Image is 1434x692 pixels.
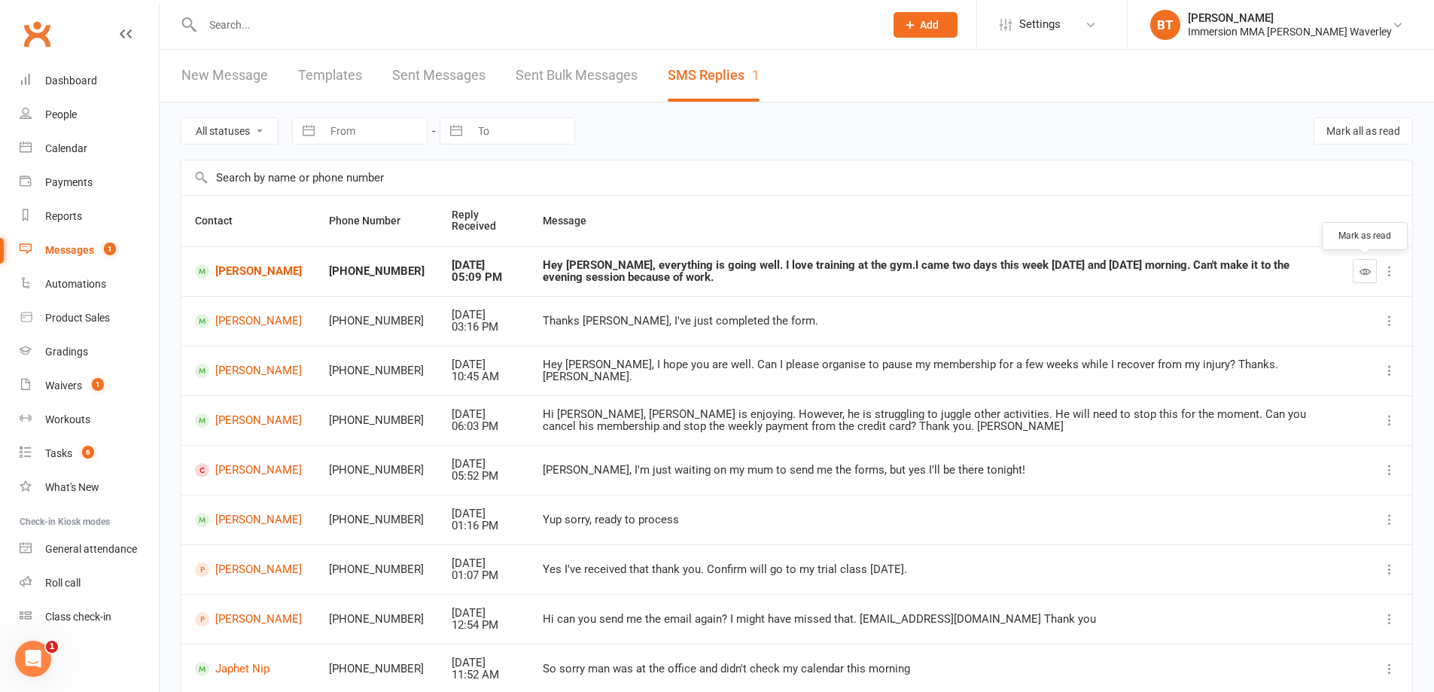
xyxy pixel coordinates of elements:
div: 03:16 PM [452,321,516,334]
div: Product Sales [45,312,110,324]
div: [PHONE_NUMBER] [329,663,425,675]
div: 12:54 PM [452,619,516,632]
a: [PERSON_NAME] [195,364,302,378]
a: [PERSON_NAME] [195,463,302,477]
div: Roll call [45,577,81,589]
div: What's New [45,481,99,493]
div: Waivers [45,380,82,392]
div: [PHONE_NUMBER] [329,265,425,278]
input: To [470,118,574,144]
a: People [20,98,159,132]
div: [PHONE_NUMBER] [329,563,425,576]
a: Automations [20,267,159,301]
div: 06:03 PM [452,420,516,433]
div: Class check-in [45,611,111,623]
div: Workouts [45,413,90,425]
button: Mark all as read [1314,117,1413,145]
div: So sorry man was at the office and didn't check my calendar this morning [543,663,1326,675]
div: [PERSON_NAME] [1188,11,1392,25]
div: Hi can you send me the email again? I might have missed that. [EMAIL_ADDRESS][DOMAIN_NAME] Thank you [543,613,1326,626]
div: [DATE] [452,259,516,272]
div: Calendar [45,142,87,154]
a: New Message [181,50,268,102]
div: 1 [752,67,760,83]
a: Japhet Nip [195,662,302,676]
input: From [322,118,427,144]
a: Sent Bulk Messages [516,50,638,102]
div: Hey [PERSON_NAME], I hope you are well. Can I please organise to pause my membership for a few we... [543,358,1326,383]
div: [DATE] [452,458,516,471]
span: 1 [92,378,104,391]
a: Sent Messages [392,50,486,102]
div: Messages [45,244,94,256]
a: Workouts [20,403,159,437]
div: [DATE] [452,607,516,620]
input: Search... [198,14,874,35]
div: [PERSON_NAME], I'm just waiting on my mum to send me the forms, but yes I'll be there tonight! [543,464,1326,477]
a: General attendance kiosk mode [20,532,159,566]
div: [DATE] [452,508,516,520]
a: Roll call [20,566,159,600]
button: Add [894,12,958,38]
th: Phone Number [315,196,438,246]
div: [PHONE_NUMBER] [329,514,425,526]
span: Add [920,19,939,31]
a: [PERSON_NAME] [195,314,302,328]
a: SMS Replies1 [668,50,760,102]
a: [PERSON_NAME] [195,264,302,279]
div: Reports [45,210,82,222]
div: Hey [PERSON_NAME], everything is going well. I love training at the gym.I came two days this week... [543,259,1326,284]
div: Tasks [45,447,72,459]
div: Dashboard [45,75,97,87]
a: Calendar [20,132,159,166]
div: Immersion MMA [PERSON_NAME] Waverley [1188,25,1392,38]
div: 01:07 PM [452,569,516,582]
div: BT [1150,10,1180,40]
div: [PHONE_NUMBER] [329,414,425,427]
a: Payments [20,166,159,200]
span: 6 [82,446,94,459]
a: [PERSON_NAME] [195,562,302,577]
a: Waivers 1 [20,369,159,403]
a: What's New [20,471,159,505]
th: Contact [181,196,315,246]
div: [PHONE_NUMBER] [329,613,425,626]
a: [PERSON_NAME] [195,513,302,527]
div: 05:52 PM [452,470,516,483]
a: Messages 1 [20,233,159,267]
th: Message [529,196,1339,246]
div: Yes I've received that thank you. Confirm will go to my trial class [DATE]. [543,563,1326,576]
div: 10:45 AM [452,370,516,383]
span: 1 [104,242,116,255]
div: [DATE] [452,657,516,669]
div: Hi [PERSON_NAME], [PERSON_NAME] is enjoying. However, he is struggling to juggle other activities... [543,408,1326,433]
div: [DATE] [452,408,516,421]
a: Clubworx [18,15,56,53]
a: Dashboard [20,64,159,98]
div: People [45,108,77,120]
div: 05:09 PM [452,271,516,284]
a: [PERSON_NAME] [195,413,302,428]
a: Reports [20,200,159,233]
a: Class kiosk mode [20,600,159,634]
div: Yup sorry, ready to process [543,514,1326,526]
div: [PHONE_NUMBER] [329,315,425,328]
div: General attendance [45,543,137,555]
iframe: Intercom live chat [15,641,51,677]
div: [DATE] [452,358,516,371]
a: Gradings [20,335,159,369]
a: Tasks 6 [20,437,159,471]
a: Templates [298,50,362,102]
div: Payments [45,176,93,188]
div: [DATE] [452,557,516,570]
div: Thanks [PERSON_NAME], I've just completed the form. [543,315,1326,328]
div: 01:16 PM [452,520,516,532]
div: [DATE] [452,309,516,322]
a: [PERSON_NAME] [195,612,302,626]
input: Search by name or phone number [181,160,1412,195]
span: Settings [1019,8,1061,41]
span: 1 [46,641,58,653]
div: Automations [45,278,106,290]
div: [PHONE_NUMBER] [329,364,425,377]
th: Reply Received [438,196,529,246]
